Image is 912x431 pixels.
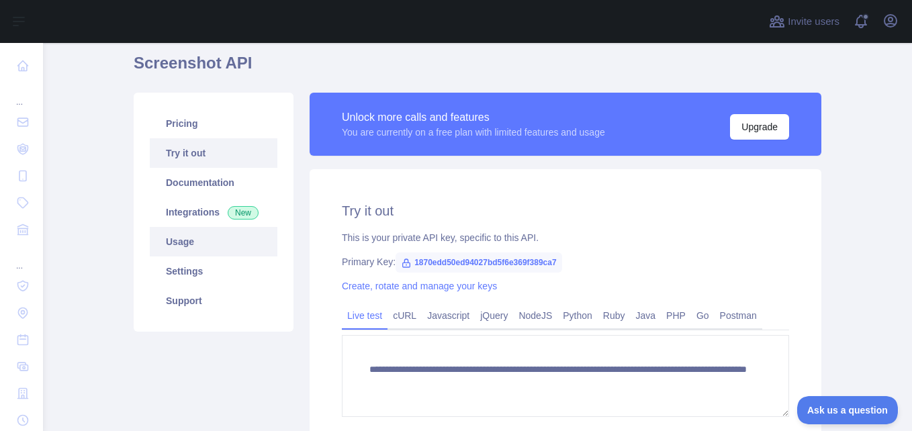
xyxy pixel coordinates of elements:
[797,396,899,424] iframe: Toggle Customer Support
[598,305,631,326] a: Ruby
[342,305,387,326] a: Live test
[730,114,789,140] button: Upgrade
[715,305,762,326] a: Postman
[387,305,422,326] a: cURL
[513,305,557,326] a: NodeJS
[11,81,32,107] div: ...
[661,305,691,326] a: PHP
[342,255,789,269] div: Primary Key:
[150,109,277,138] a: Pricing
[557,305,598,326] a: Python
[342,126,605,139] div: You are currently on a free plan with limited features and usage
[691,305,715,326] a: Go
[422,305,475,326] a: Javascript
[342,281,497,291] a: Create, rotate and manage your keys
[150,168,277,197] a: Documentation
[396,252,562,273] span: 1870edd50ed94027bd5f6e369f389ca7
[766,11,842,32] button: Invite users
[342,109,605,126] div: Unlock more calls and features
[150,138,277,168] a: Try it out
[342,231,789,244] div: This is your private API key, specific to this API.
[150,197,277,227] a: Integrations New
[150,286,277,316] a: Support
[631,305,662,326] a: Java
[228,206,259,220] span: New
[475,305,513,326] a: jQuery
[11,244,32,271] div: ...
[788,14,839,30] span: Invite users
[150,256,277,286] a: Settings
[342,201,789,220] h2: Try it out
[134,52,821,85] h1: Screenshot API
[150,227,277,256] a: Usage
